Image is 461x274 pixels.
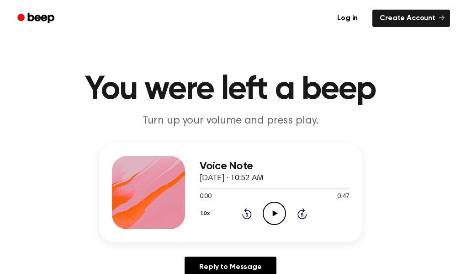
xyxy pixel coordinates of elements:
a: Log in [328,8,367,29]
span: 0:00 [200,192,212,202]
h1: You were left a beep [11,73,450,106]
span: [DATE] · 10:52 AM [200,174,264,183]
a: Beep [11,10,63,27]
a: Create Account [372,10,450,27]
button: 1.0x [200,206,213,221]
h3: Voice Note [200,160,350,172]
p: Turn up your volume and press play. [55,113,406,129]
span: 0:47 [337,192,349,202]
